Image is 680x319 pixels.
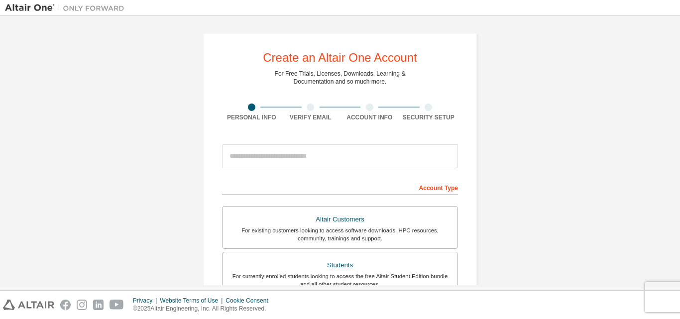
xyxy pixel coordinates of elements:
[222,179,458,195] div: Account Type
[228,272,452,288] div: For currently enrolled students looking to access the free Altair Student Edition bundle and all ...
[228,213,452,226] div: Altair Customers
[226,297,274,305] div: Cookie Consent
[93,300,104,310] img: linkedin.svg
[263,52,417,64] div: Create an Altair One Account
[228,258,452,272] div: Students
[340,113,399,121] div: Account Info
[281,113,340,121] div: Verify Email
[399,113,458,121] div: Security Setup
[275,70,406,86] div: For Free Trials, Licenses, Downloads, Learning & Documentation and so much more.
[77,300,87,310] img: instagram.svg
[60,300,71,310] img: facebook.svg
[133,297,160,305] div: Privacy
[3,300,54,310] img: altair_logo.svg
[110,300,124,310] img: youtube.svg
[222,113,281,121] div: Personal Info
[228,226,452,242] div: For existing customers looking to access software downloads, HPC resources, community, trainings ...
[133,305,274,313] p: © 2025 Altair Engineering, Inc. All Rights Reserved.
[160,297,226,305] div: Website Terms of Use
[5,3,129,13] img: Altair One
